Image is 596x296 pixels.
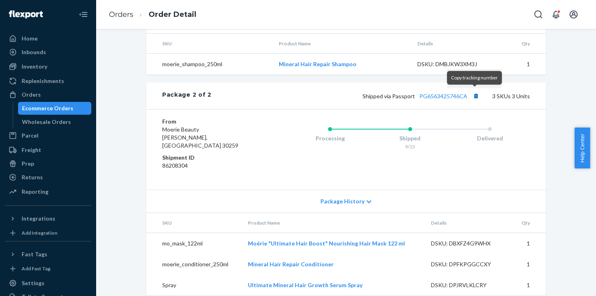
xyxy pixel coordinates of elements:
a: Inventory [5,60,91,73]
div: Reporting [22,188,48,196]
div: Freight [22,146,41,154]
a: Mineral Hair Repair Shampoo [279,61,356,67]
div: Fast Tags [22,250,47,258]
dd: 86208304 [162,162,258,170]
a: Home [5,32,91,45]
a: Reporting [5,185,91,198]
a: Prep [5,157,91,170]
a: Replenishments [5,75,91,87]
div: Inventory [22,63,47,71]
a: Ultimate Mineral Hair Growth Serum Spray [248,282,362,288]
div: Processing [290,134,370,142]
th: SKU [146,34,272,54]
dt: From [162,118,258,126]
span: Shipped via Passport [362,93,481,99]
div: Shipped [370,134,450,142]
div: Ecommerce Orders [22,104,73,112]
button: Fast Tags [5,248,91,261]
a: Returns [5,171,91,184]
button: Copy tracking number [471,91,481,101]
span: Package History [320,197,364,205]
div: Prep [22,160,34,168]
th: Details [425,213,513,233]
a: Freight [5,144,91,156]
td: 1 [513,254,546,275]
button: Help Center [574,128,590,168]
a: Order Detail [149,10,196,19]
a: PG6563425746CA [419,93,467,99]
div: Orders [22,91,41,99]
span: Moerie Beauty [PERSON_NAME], [GEOGRAPHIC_DATA] 30259 [162,126,238,149]
th: Product Name [272,34,411,54]
button: Open notifications [548,6,564,22]
a: Moérie "Ultimate Hair Boost" Nourishing Hair Mask 122 ml [248,240,405,247]
span: Copy tracking number [451,75,498,81]
button: Open account menu [566,6,582,22]
a: Ecommerce Orders [18,102,92,115]
button: Close Navigation [75,6,91,22]
div: 9/13 [370,143,450,150]
td: Spray [146,275,242,296]
img: Flexport logo [9,10,43,18]
th: Qty [513,213,546,233]
div: Replenishments [22,77,64,85]
th: SKU [146,213,242,233]
th: Details [411,34,499,54]
a: Settings [5,277,91,290]
a: Mineral Hair Repair Conditioner [248,261,334,268]
td: 1 [499,54,546,75]
button: Integrations [5,212,91,225]
dt: Shipment ID [162,154,258,162]
div: DSKU: DBXFZ4G9WHX [431,239,506,247]
button: Open Search Box [530,6,546,22]
a: Orders [5,88,91,101]
th: Product Name [242,213,425,233]
div: Parcel [22,132,38,140]
div: Wholesale Orders [22,118,71,126]
div: Delivered [450,134,530,142]
ol: breadcrumbs [103,3,203,26]
a: Wholesale Orders [18,116,92,128]
div: Integrations [22,215,55,223]
div: Returns [22,173,43,181]
a: Orders [109,10,133,19]
div: Inbounds [22,48,46,56]
div: Add Fast Tag [22,265,50,272]
div: DSKU: DPJRVLKLCRY [431,281,506,289]
a: Parcel [5,129,91,142]
td: moerie_shampoo_250ml [146,54,272,75]
div: DSKU: DMBJKW3XM3J [417,60,493,68]
div: Package 2 of 2 [162,91,211,101]
div: Settings [22,279,44,287]
a: Add Integration [5,228,91,238]
div: Add Integration [22,229,57,236]
div: 3 SKUs 3 Units [211,91,530,101]
td: 1 [513,233,546,254]
div: DSKU: DPFKPGGCCXY [431,260,506,268]
th: Qty [499,34,546,54]
td: 1 [513,275,546,296]
td: moerie_conditioner_250ml [146,254,242,275]
div: Home [22,34,38,43]
a: Add Fast Tag [5,264,91,274]
td: mo_mask_122ml [146,233,242,254]
a: Inbounds [5,46,91,59]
